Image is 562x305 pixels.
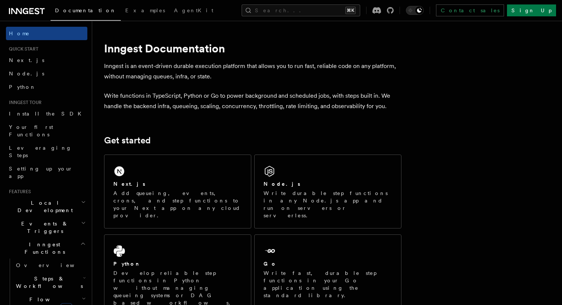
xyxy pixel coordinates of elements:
[6,107,87,120] a: Install the SDK
[264,260,277,267] h2: Go
[264,189,392,219] p: Write durable step functions in any Node.js app and run on servers or serverless.
[174,7,213,13] span: AgentKit
[125,7,165,13] span: Examples
[6,196,87,217] button: Local Development
[9,124,53,137] span: Your first Functions
[104,61,401,82] p: Inngest is an event-driven durable execution platform that allows you to run fast, reliable code ...
[104,42,401,55] h1: Inngest Documentation
[6,27,87,40] a: Home
[6,238,87,259] button: Inngest Functions
[55,7,116,13] span: Documentation
[104,135,151,146] a: Get started
[13,275,83,290] span: Steps & Workflows
[6,162,87,183] a: Setting up your app
[6,80,87,94] a: Python
[16,262,93,268] span: Overview
[406,6,424,15] button: Toggle dark mode
[51,2,121,21] a: Documentation
[9,30,30,37] span: Home
[169,2,218,20] a: AgentKit
[104,91,401,111] p: Write functions in TypeScript, Python or Go to power background and scheduled jobs, with steps bu...
[6,199,81,214] span: Local Development
[436,4,504,16] a: Contact sales
[9,145,72,158] span: Leveraging Steps
[104,155,251,228] a: Next.jsAdd queueing, events, crons, and step functions to your Next app on any cloud provider.
[9,111,86,117] span: Install the SDK
[9,71,44,77] span: Node.js
[345,7,356,14] kbd: ⌘K
[6,46,38,52] span: Quick start
[13,259,87,272] a: Overview
[264,269,392,299] p: Write fast, durable step functions in your Go application using the standard library.
[242,4,360,16] button: Search...⌘K
[6,189,31,195] span: Features
[121,2,169,20] a: Examples
[264,180,300,188] h2: Node.js
[6,141,87,162] a: Leveraging Steps
[6,120,87,141] a: Your first Functions
[6,241,80,256] span: Inngest Functions
[9,166,73,179] span: Setting up your app
[6,67,87,80] a: Node.js
[9,84,36,90] span: Python
[113,260,141,267] h2: Python
[6,217,87,238] button: Events & Triggers
[13,272,87,293] button: Steps & Workflows
[9,57,44,63] span: Next.js
[6,53,87,67] a: Next.js
[6,220,81,235] span: Events & Triggers
[113,189,242,219] p: Add queueing, events, crons, and step functions to your Next app on any cloud provider.
[507,4,556,16] a: Sign Up
[6,100,42,106] span: Inngest tour
[254,155,401,228] a: Node.jsWrite durable step functions in any Node.js app and run on servers or serverless.
[113,180,145,188] h2: Next.js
